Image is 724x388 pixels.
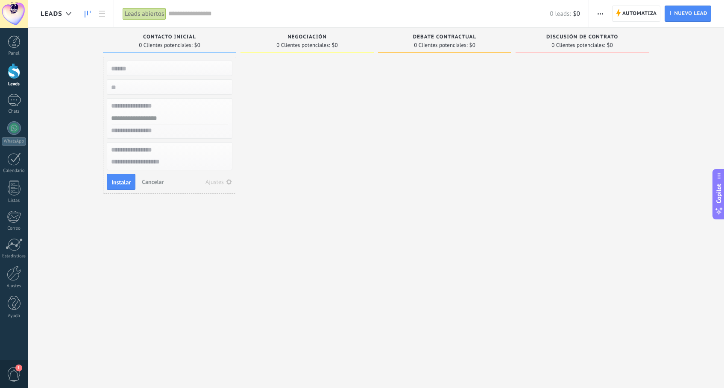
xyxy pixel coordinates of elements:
[245,34,369,41] div: Negociación
[139,43,192,48] span: 0 Clientes potenciales:
[546,34,618,40] span: Discusión de contrato
[2,168,26,174] div: Calendario
[15,365,22,371] span: 1
[138,175,167,188] button: Cancelar
[276,43,330,48] span: 0 Clientes potenciales:
[594,6,607,22] button: Más
[107,34,232,41] div: Contacto inicial
[715,184,723,203] span: Copilot
[142,178,164,186] span: Cancelar
[2,51,26,56] div: Panel
[520,34,645,41] div: Discusión de contrato
[2,109,26,114] div: Chats
[469,43,475,48] span: $0
[2,82,26,87] div: Leads
[573,10,580,18] span: $0
[123,8,166,20] div: Leads abiertos
[332,43,338,48] span: $0
[41,10,62,18] span: Leads
[413,34,476,40] span: Debate contractual
[111,179,131,185] span: Instalar
[287,34,327,40] span: Negociación
[551,43,605,48] span: 0 Clientes potenciales:
[665,6,711,22] a: Nuevo lead
[80,6,95,22] a: Leads
[2,283,26,289] div: Ajustes
[414,43,467,48] span: 0 Clientes potenciales:
[2,254,26,259] div: Estadísticas
[205,179,224,185] div: Ajustes
[2,198,26,204] div: Listas
[622,6,657,21] span: Automatiza
[607,43,613,48] span: $0
[194,43,200,48] span: $0
[612,6,661,22] a: Automatiza
[674,6,707,21] span: Nuevo lead
[143,34,196,40] span: Contacto inicial
[95,6,109,22] a: Lista
[107,174,135,190] button: Instalar
[2,226,26,231] div: Correo
[2,137,26,146] div: WhatsApp
[2,313,26,319] div: Ayuda
[550,10,571,18] span: 0 leads:
[202,176,235,188] button: Ajustes
[382,34,507,41] div: Debate contractual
